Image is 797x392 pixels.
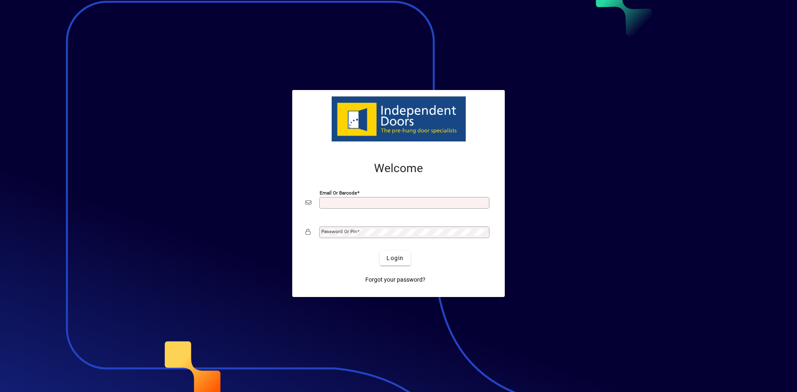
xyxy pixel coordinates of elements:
button: Login [380,251,410,265]
a: Forgot your password? [362,272,429,287]
h2: Welcome [306,161,491,175]
mat-label: Password or Pin [321,229,357,234]
span: Forgot your password? [365,275,425,284]
span: Login [386,254,403,263]
mat-label: Email or Barcode [320,190,357,196]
